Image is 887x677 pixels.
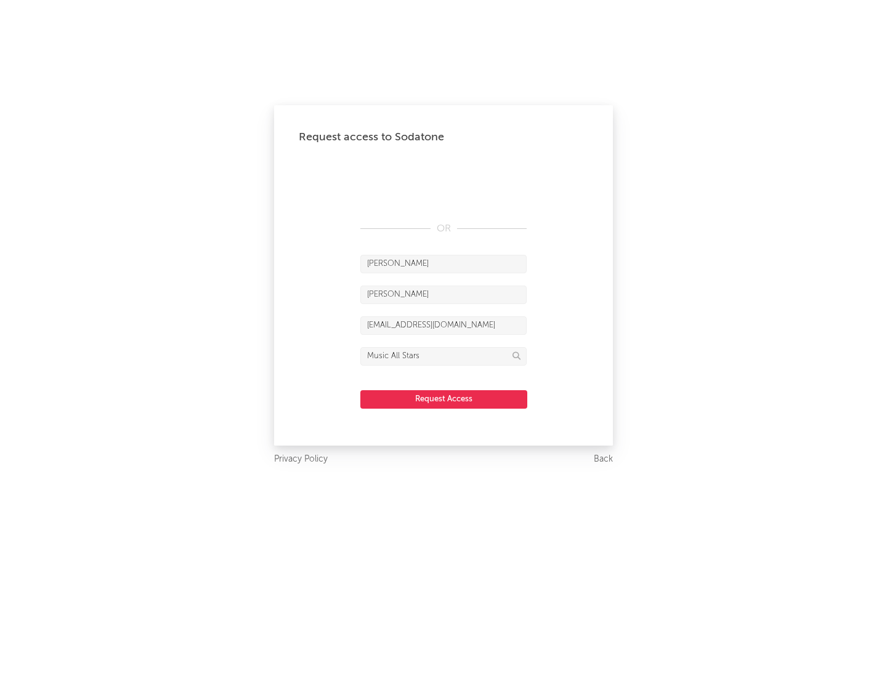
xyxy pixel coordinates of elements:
a: Back [594,452,613,467]
div: Request access to Sodatone [299,130,588,145]
input: Email [360,316,527,335]
input: Division [360,347,527,366]
input: Last Name [360,286,527,304]
div: OR [360,222,527,236]
input: First Name [360,255,527,273]
button: Request Access [360,390,527,409]
a: Privacy Policy [274,452,328,467]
